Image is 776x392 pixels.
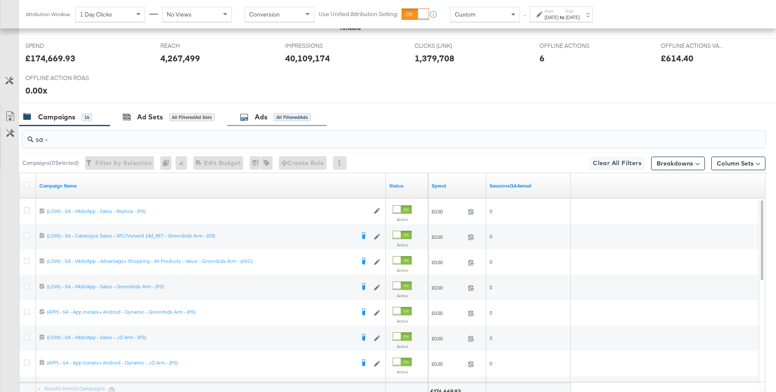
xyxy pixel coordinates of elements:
div: 6 [539,52,545,64]
a: (LOW) - SA - Catalogue Sales - ATC/Viewed 14d_RET - Greenbids Arm - (SR) [47,232,355,241]
strong: to [559,14,566,20]
span: OFFLINE ACTIONS VALUE [661,42,724,50]
span: 0 [490,259,492,265]
span: £0.00 [432,234,465,240]
div: 4,267,499 [160,52,200,64]
div: 1,379,708 [415,52,454,64]
div: Ad Sets [137,112,163,122]
div: £614.40 [661,52,693,64]
span: £0.00 [432,208,465,215]
a: (APP) - SA - App Installs+ Android - Dynamic - JD Arm - (PS) [47,359,355,368]
a: (LOW) - SA - Web/App - Advantage+ Shopping - All Products - Value - Greenbids Arm - (ASC) [47,258,355,266]
a: (LOW) - SA - Web/App - Sales - Replica - (PS) [47,208,369,215]
input: Search Campaigns by Name, ID or Objective [33,128,698,144]
span: Custom [455,11,476,18]
div: 0.00x [25,84,47,97]
span: REACH [160,42,224,50]
div: (LOW) - SA - Catalogue Sales - ATC/Viewed 14d_RET - Greenbids Arm - (SR) [47,232,355,239]
a: Shows the current state of your Ad Campaign. [389,182,425,189]
span: Clear All Filters [593,158,641,168]
label: Active [393,242,412,248]
span: No Views [167,11,192,18]
a: (LOW) - SA - Web/App - Sales – JD Arm - (PS) [47,334,355,342]
span: 0 [490,233,492,240]
div: Ads [255,112,267,122]
div: (LOW) - SA - Web/App - Sales – JD Arm - (PS) [47,334,355,341]
div: (APP) - SA - App Installs+ Android - Dynamic - JD Arm - (PS) [47,359,355,366]
button: Breakdowns [651,157,705,170]
label: Active [393,318,412,324]
div: All Filtered Ad Sets [169,113,215,121]
span: £0.00 [432,310,465,316]
div: (LOW) - SA - Web/App - Sales – Greenbids Arm - (PS) [47,283,355,290]
span: 0 [490,208,492,214]
label: Active [393,268,412,273]
div: (LOW) - SA - Web/App - Advantage+ Shopping - All Products - Value - Greenbids Arm - (ASC) [47,258,355,265]
div: £174,669.93 [25,52,75,64]
span: £0.00 [432,335,465,342]
a: Sessions - The total number of sessions [490,182,567,189]
span: 0 [490,284,492,290]
a: Your campaign name. [39,182,382,189]
span: 0 [490,335,492,341]
button: Column Sets [711,157,765,170]
span: ↑ [521,14,529,17]
label: Use Unified Attribution Setting: [319,10,398,18]
span: £0.00 [432,361,465,367]
button: Clear All Filters [589,157,645,170]
div: Campaigns ( 0 Selected) [22,159,79,167]
div: (APP) - SA - App Installs+ Android - Dynamic - Greenbids Arm - (PS) [47,309,355,315]
a: (LOW) - SA - Web/App - Sales – Greenbids Arm - (PS) [47,283,355,292]
div: 16 [82,113,92,121]
a: (APP) - SA - App Installs+ Android - Dynamic - Greenbids Arm - (PS) [47,309,355,317]
div: 40,109,174 [285,52,330,64]
span: IMPRESSIONS [285,42,349,50]
label: Active [393,344,412,349]
div: All Filtered Ads [274,113,311,121]
span: OFFLINE ACTION ROAS [25,74,89,82]
div: Attribution Window: [25,11,71,17]
label: End: [566,8,580,14]
div: [DATE] [545,14,559,21]
label: Active [393,293,412,298]
span: 0 [490,360,492,367]
div: Campaigns [38,112,75,122]
span: SPEND [25,42,89,50]
span: £0.00 [432,259,465,265]
span: CLICKS (LINK) [415,42,478,50]
a: The total amount spent to date. [432,182,483,189]
label: Active [393,217,412,222]
span: 1 Day Clicks [80,11,112,18]
span: £0.00 [432,284,465,291]
span: 0 [490,309,492,316]
span: OFFLINE ACTIONS [539,42,603,50]
div: [DATE] [566,14,580,21]
label: Start: [545,8,559,14]
label: Active [393,369,412,375]
div: 0 [160,156,176,170]
span: Conversion [249,11,280,18]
